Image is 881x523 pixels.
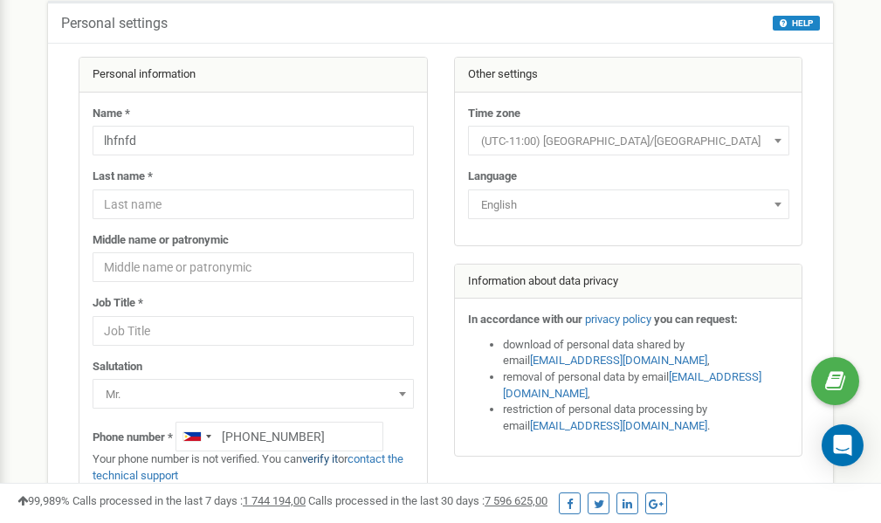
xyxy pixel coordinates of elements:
[176,422,383,451] input: +1-800-555-55-55
[93,169,153,185] label: Last name *
[93,452,403,482] a: contact the technical support
[468,126,789,155] span: (UTC-11:00) Pacific/Midway
[474,193,783,217] span: English
[93,379,414,409] span: Mr.
[302,452,338,465] a: verify it
[93,430,173,446] label: Phone number *
[455,265,802,299] div: Information about data privacy
[468,189,789,219] span: English
[99,382,408,407] span: Mr.
[93,126,414,155] input: Name
[243,494,306,507] u: 1 744 194,00
[468,169,517,185] label: Language
[93,359,142,375] label: Salutation
[72,494,306,507] span: Calls processed in the last 7 days :
[530,354,707,367] a: [EMAIL_ADDRESS][DOMAIN_NAME]
[468,106,520,122] label: Time zone
[176,423,217,451] div: Telephone country code
[468,313,582,326] strong: In accordance with our
[93,232,229,249] label: Middle name or patronymic
[530,419,707,432] a: [EMAIL_ADDRESS][DOMAIN_NAME]
[93,316,414,346] input: Job Title
[474,129,783,154] span: (UTC-11:00) Pacific/Midway
[93,295,143,312] label: Job Title *
[503,337,789,369] li: download of personal data shared by email ,
[455,58,802,93] div: Other settings
[585,313,651,326] a: privacy policy
[503,369,789,402] li: removal of personal data by email ,
[17,494,70,507] span: 99,989%
[485,494,547,507] u: 7 596 625,00
[308,494,547,507] span: Calls processed in the last 30 days :
[79,58,427,93] div: Personal information
[93,189,414,219] input: Last name
[93,252,414,282] input: Middle name or patronymic
[773,16,820,31] button: HELP
[822,424,864,466] div: Open Intercom Messenger
[93,451,414,484] p: Your phone number is not verified. You can or
[503,402,789,434] li: restriction of personal data processing by email .
[61,16,168,31] h5: Personal settings
[503,370,761,400] a: [EMAIL_ADDRESS][DOMAIN_NAME]
[654,313,738,326] strong: you can request:
[93,106,130,122] label: Name *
